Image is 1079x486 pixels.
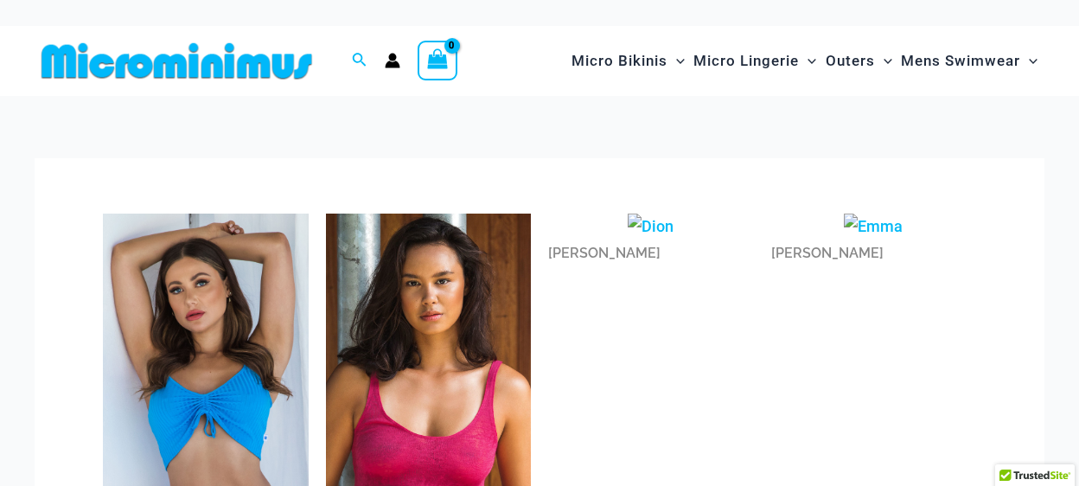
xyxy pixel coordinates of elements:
a: Micro BikinisMenu ToggleMenu Toggle [567,35,689,87]
span: Micro Lingerie [693,39,799,83]
span: Mens Swimwear [901,39,1020,83]
span: Menu Toggle [667,39,685,83]
a: Search icon link [352,50,367,72]
a: Dion[PERSON_NAME] [548,214,754,269]
img: Dion [628,214,674,240]
img: MM SHOP LOGO FLAT [35,42,319,80]
a: Micro LingerieMenu ToggleMenu Toggle [689,35,820,87]
span: Menu Toggle [875,39,892,83]
nav: Site Navigation [565,32,1044,90]
span: Menu Toggle [1020,39,1037,83]
div: [PERSON_NAME] [771,239,977,268]
a: Emma[PERSON_NAME] [771,214,977,269]
a: Mens SwimwearMenu ToggleMenu Toggle [897,35,1042,87]
a: View Shopping Cart, empty [418,41,457,80]
span: Micro Bikinis [571,39,667,83]
a: Account icon link [385,53,400,68]
span: Outers [826,39,875,83]
span: Menu Toggle [799,39,816,83]
img: Emma [844,214,903,240]
a: OutersMenu ToggleMenu Toggle [821,35,897,87]
div: [PERSON_NAME] [548,239,754,268]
